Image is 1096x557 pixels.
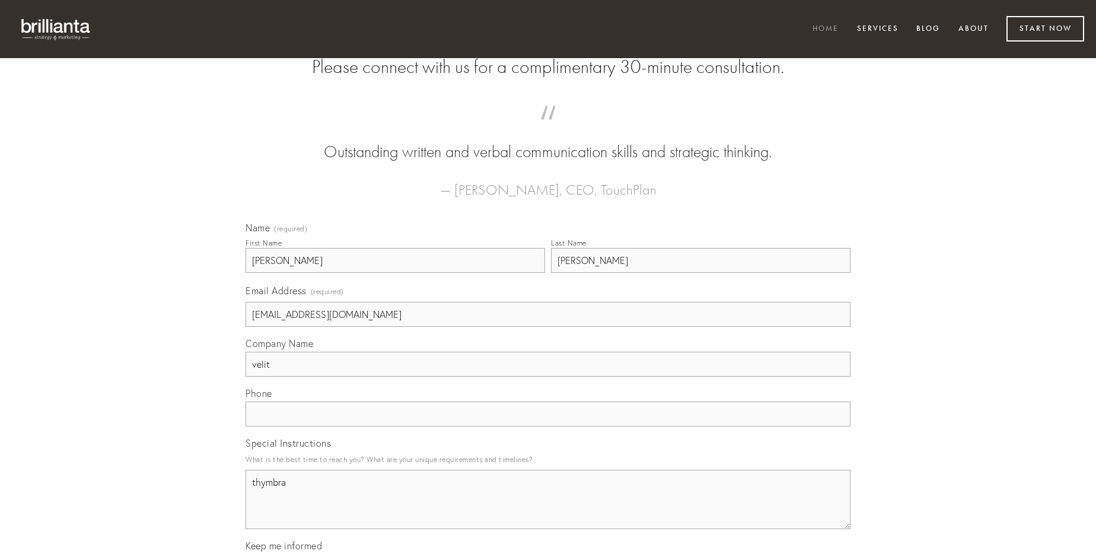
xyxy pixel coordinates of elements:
[951,20,996,39] a: About
[246,222,270,234] span: Name
[246,387,272,399] span: Phone
[246,285,307,297] span: Email Address
[246,540,322,552] span: Keep me informed
[551,238,587,247] div: Last Name
[246,470,850,529] textarea: thymbra
[265,117,831,164] blockquote: Outstanding written and verbal communication skills and strategic thinking.
[849,20,906,39] a: Services
[311,284,344,300] span: (required)
[246,338,313,349] span: Company Name
[265,164,831,202] figcaption: — [PERSON_NAME], CEO, TouchPlan
[12,12,101,46] img: brillianta - research, strategy, marketing
[265,117,831,141] span: “
[909,20,948,39] a: Blog
[274,225,307,233] span: (required)
[246,437,331,449] span: Special Instructions
[805,20,846,39] a: Home
[1006,16,1084,42] a: Start Now
[246,56,850,78] h2: Please connect with us for a complimentary 30-minute consultation.
[246,451,850,467] p: What is the best time to reach you? What are your unique requirements and timelines?
[246,238,282,247] div: First Name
